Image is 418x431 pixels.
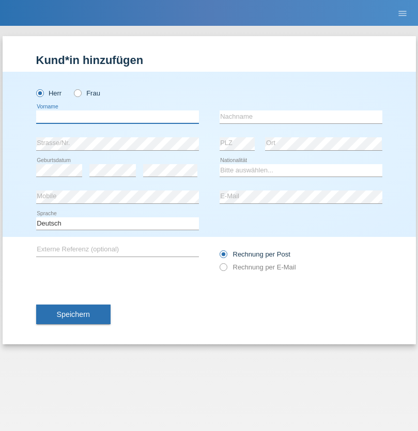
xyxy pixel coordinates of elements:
input: Rechnung per Post [220,250,226,263]
span: Speichern [57,310,90,318]
label: Rechnung per E-Mail [220,263,296,271]
input: Herr [36,89,43,96]
label: Frau [74,89,100,97]
input: Rechnung per E-Mail [220,263,226,276]
i: menu [397,8,408,19]
input: Frau [74,89,81,96]
h1: Kund*in hinzufügen [36,54,382,67]
button: Speichern [36,305,111,324]
label: Herr [36,89,62,97]
label: Rechnung per Post [220,250,290,258]
a: menu [392,10,413,16]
